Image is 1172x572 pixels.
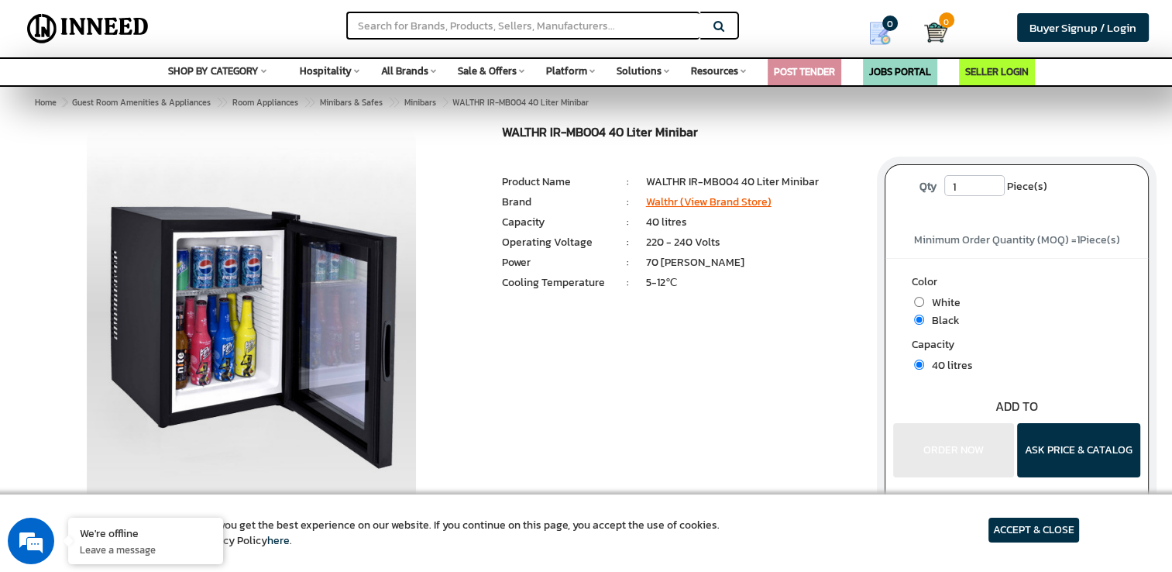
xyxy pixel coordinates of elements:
[404,96,436,109] span: Minibars
[320,96,383,109] span: Minibars & Safes
[924,312,960,329] span: Black
[912,337,1122,357] label: Capacity
[107,379,118,388] img: salesiqlogo_leal7QplfZFryJ6FIlVepeu7OftD7mt8q6exU6-34PB8prfIgodN67KcxXM9Y7JQ_.png
[69,93,214,112] a: Guest Room Amenities & Appliances
[912,175,944,198] label: Qty
[388,93,396,112] span: >
[924,16,936,50] a: Cart 0
[869,64,931,79] a: JOBS PORTAL
[232,96,298,109] span: Room Appliances
[502,275,610,291] li: Cooling Temperature
[254,8,291,45] div: Minimize live chat window
[1017,423,1140,477] button: ASK PRICE & CATALOG
[442,93,449,112] span: >
[912,274,1122,294] label: Color
[21,9,155,48] img: Inneed.Market
[847,16,923,51] a: my Quotes 0
[610,215,645,230] li: :
[227,450,281,470] em: Submit
[87,126,416,513] img: WALTHR IR-MB004 Mini Bar
[924,295,961,311] span: White
[26,93,65,102] img: logo_Zg8I0qSkbAqR2WFHt3p6CTuqpyXMFPubPcD2OT02zFN43Cy9FUNNG3NEPhM_Q1qe_.png
[62,96,67,109] span: >
[168,64,259,78] span: SHOP BY CATEGORY
[646,235,862,250] li: 220 - 240 Volts
[69,96,589,109] span: WALTHR IR-MB004 40 Liter Minibar
[1029,19,1136,36] span: Buyer Signup / Login
[546,64,587,78] span: Platform
[610,235,645,250] li: :
[1007,175,1047,198] span: Piece(s)
[610,255,645,270] li: :
[610,195,645,210] li: :
[885,398,1148,415] div: ADD TO
[502,255,610,270] li: Power
[81,87,260,107] div: Leave a message
[122,378,197,389] em: Driven by SalesIQ
[646,215,862,230] li: 40 litres
[267,532,290,549] a: here
[610,174,645,190] li: :
[381,64,428,78] span: All Brands
[646,194,772,210] a: Walthr (View Brand Store)
[32,93,60,112] a: Home
[691,64,738,78] span: Resources
[610,275,645,291] li: :
[882,16,898,31] span: 0
[646,255,862,270] li: 70 [PERSON_NAME]
[317,93,386,112] a: Minibars & Safes
[8,395,295,450] textarea: Type your message and click 'Submit'
[502,126,861,143] h1: WALTHR IR-MB004 40 Liter Minibar
[965,64,1029,79] a: SELLER LOGIN
[458,64,517,78] span: Sale & Offers
[1017,13,1149,42] a: Buyer Signup / Login
[617,64,662,78] span: Solutions
[401,93,439,112] a: Minibars
[346,12,699,40] input: Search for Brands, Products, Sellers, Manufacturers...
[914,232,1120,248] span: Minimum Order Quantity (MOQ) = Piece(s)
[300,64,352,78] span: Hospitality
[502,195,610,210] li: Brand
[939,12,954,28] span: 0
[868,22,892,45] img: Show My Quotes
[924,357,973,374] span: 40 litres
[304,93,311,112] span: >
[33,181,270,338] span: We are offline. Please leave us a message.
[502,174,610,190] li: Product Name
[229,93,301,112] a: Room Appliances
[80,543,211,556] p: Leave a message
[774,64,835,79] a: POST TENDER
[1077,232,1080,248] span: 1
[502,215,610,230] li: Capacity
[646,174,862,190] li: WALTHR IR-MB004 40 Liter Minibar
[988,518,1079,543] article: ACCEPT & CLOSE
[93,518,720,549] article: We use cookies to ensure you get the best experience on our website. If you continue on this page...
[646,275,862,291] li: 5-12℃
[216,93,224,112] span: >
[502,235,610,250] li: Operating Voltage
[924,21,947,44] img: Cart
[72,96,211,109] span: Guest Room Amenities & Appliances
[80,525,211,540] div: We're offline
